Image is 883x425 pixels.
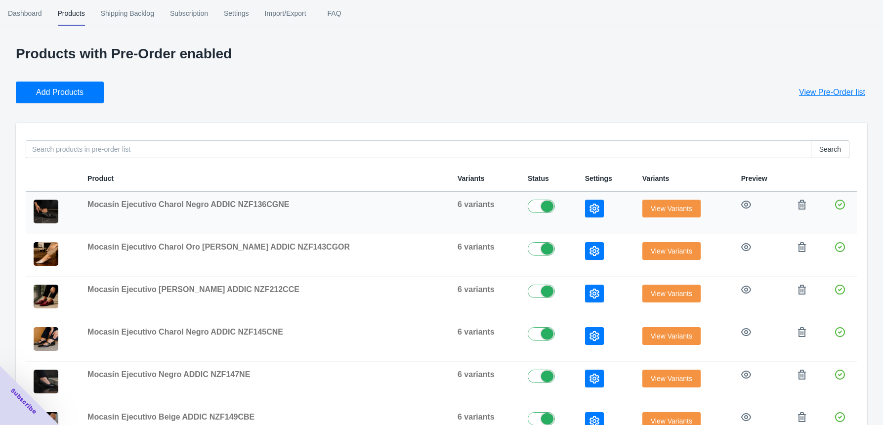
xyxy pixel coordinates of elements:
span: Products [58,0,85,26]
span: Mocasín Ejecutivo Beige ADDIC NZF149CBE [87,413,254,421]
p: Products with Pre-Order enabled [16,46,867,62]
span: Dashboard [8,0,42,26]
span: Import/Export [265,0,306,26]
span: 6 variants [458,370,495,379]
button: Search [811,140,849,158]
span: Add Products [36,87,84,97]
img: NZF145CNE_2.png [34,327,58,351]
span: 6 variants [458,243,495,251]
img: NZF212CCE_2.png [34,285,58,308]
button: View Variants [642,327,701,345]
span: Settings [585,174,612,182]
button: View Variants [642,242,701,260]
span: Search [819,145,841,153]
button: View Pre-Order list [787,82,877,103]
button: View Variants [642,285,701,302]
span: View Variants [651,417,692,425]
span: Settings [224,0,249,26]
span: Subscribe [9,386,39,416]
span: Mocasín Ejecutivo Negro ADDIC NZF147NE [87,370,250,379]
span: Product [87,174,114,182]
input: Search products in pre-order list [26,140,811,158]
span: Status [528,174,549,182]
span: View Variants [651,205,692,212]
span: Variants [642,174,669,182]
span: Variants [458,174,484,182]
span: 6 variants [458,413,495,421]
span: View Variants [651,375,692,382]
button: View Variants [642,370,701,387]
span: View Pre-Order list [799,87,865,97]
span: Mocasín Ejecutivo Charol Negro ADDIC NZF145CNE [87,328,283,336]
span: 6 variants [458,200,495,209]
span: View Variants [651,290,692,297]
span: Mocasín Ejecutivo [PERSON_NAME] ADDIC NZF212CCE [87,285,299,294]
span: Subscription [170,0,208,26]
span: FAQ [322,0,347,26]
span: 6 variants [458,328,495,336]
img: NZF136CGNE_1.png [34,200,58,223]
span: Mocasín Ejecutivo Charol Negro ADDIC NZF136CGNE [87,200,289,209]
span: 6 variants [458,285,495,294]
button: Add Products [16,82,104,103]
span: Mocasín Ejecutivo Charol Oro [PERSON_NAME] ADDIC NZF143CGOR [87,243,350,251]
span: Preview [741,174,767,182]
span: View Variants [651,332,692,340]
img: NZF143CGOR_1.png [34,242,58,266]
button: View Variants [642,200,701,217]
span: View Variants [651,247,692,255]
span: Shipping Backlog [101,0,154,26]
